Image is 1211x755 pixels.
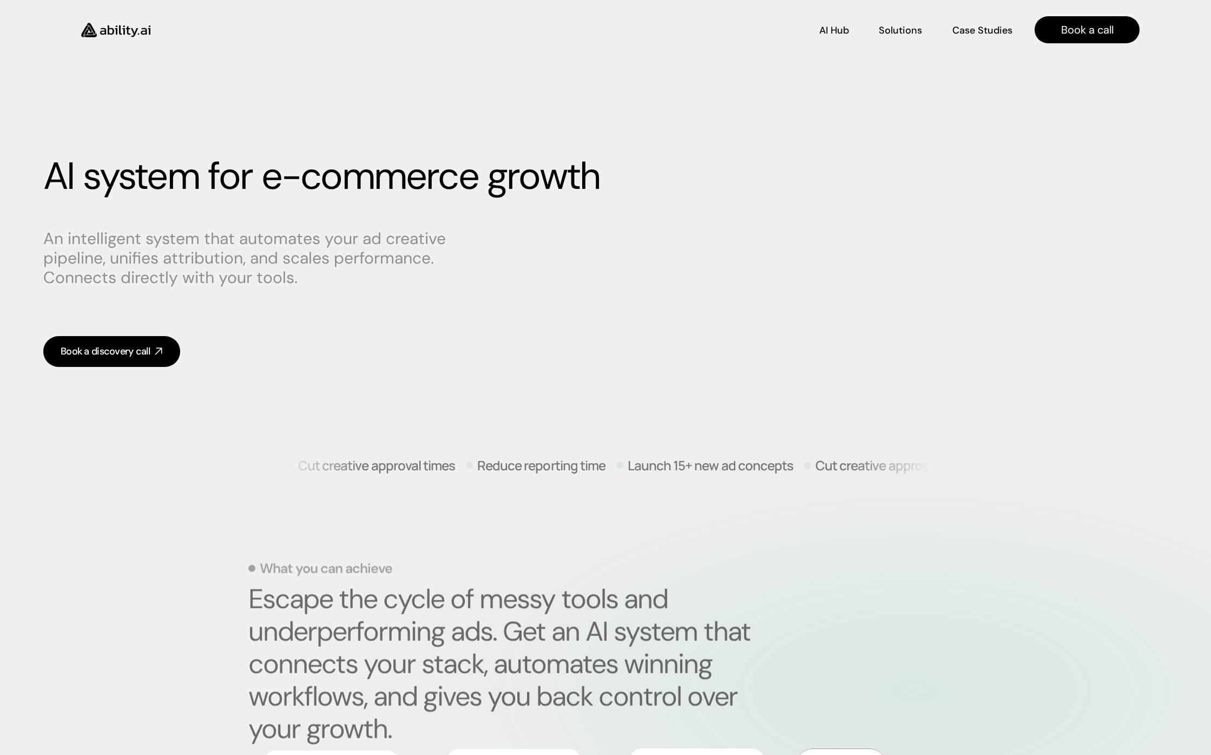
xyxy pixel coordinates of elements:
[952,24,1012,37] p: Case Studies
[61,345,150,358] div: Book a discovery call
[260,562,392,575] p: What you can achieve
[628,458,793,471] p: Launch 15+ new ad concepts
[879,21,922,40] a: Solutions
[69,102,145,113] h3: Ready-to-use in Slack
[879,24,922,37] p: Solutions
[166,16,1140,43] nav: Main navigation
[477,458,605,471] p: Reduce reporting time
[43,229,455,287] p: An intelligent system that automates your ad creative pipeline, unifies attribution, and scales p...
[43,336,180,367] a: Book a discovery call
[1035,16,1140,43] a: Book a call
[43,154,1168,199] h1: AI system for e-commerce growth
[819,21,849,40] a: AI Hub
[952,21,1013,40] a: Case Studies
[815,458,972,471] p: Cut creative approval times
[298,458,455,471] p: Cut creative approval times
[819,24,849,37] p: AI Hub
[248,583,762,745] h2: Escape the cycle of messy tools and underperforming ads. Get an AI system that connects your stac...
[1061,22,1114,37] p: Book a call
